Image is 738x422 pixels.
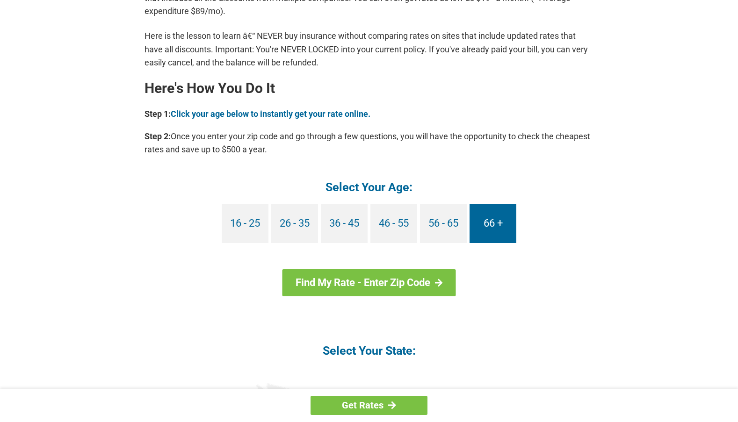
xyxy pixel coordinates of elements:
a: Find My Rate - Enter Zip Code [282,269,456,296]
b: Step 2: [145,131,171,141]
a: 36 - 45 [321,204,368,243]
h4: Select Your State: [145,343,593,358]
p: Once you enter your zip code and go through a few questions, you will have the opportunity to che... [145,130,593,156]
a: 46 - 55 [370,204,417,243]
a: Click your age below to instantly get your rate online. [171,109,370,119]
a: 56 - 65 [420,204,467,243]
a: 66 + [470,204,516,243]
h2: Here's How You Do It [145,81,593,96]
a: 16 - 25 [222,204,268,243]
a: Get Rates [311,396,427,415]
b: Step 1: [145,109,171,119]
h4: Select Your Age: [145,179,593,195]
a: 26 - 35 [271,204,318,243]
p: Here is the lesson to learn â€“ NEVER buy insurance without comparing rates on sites that include... [145,29,593,69]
